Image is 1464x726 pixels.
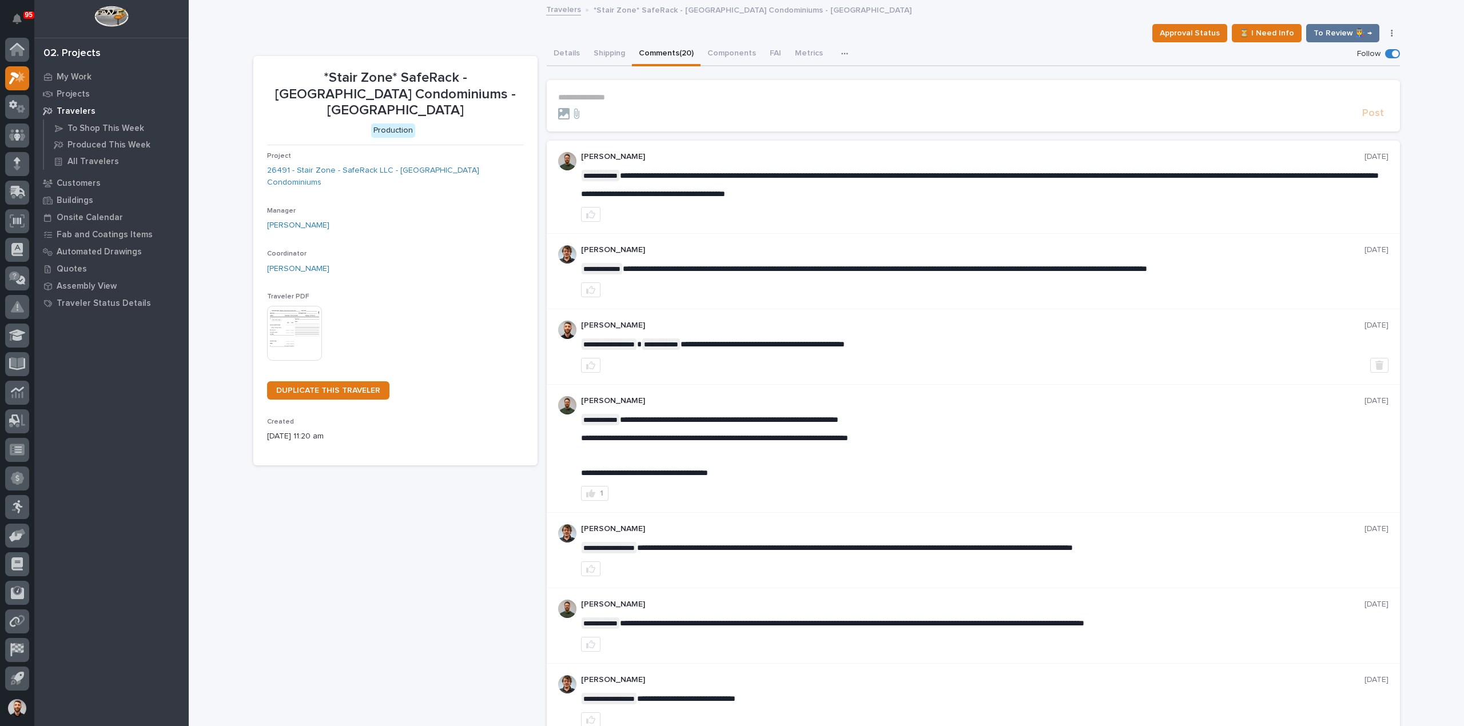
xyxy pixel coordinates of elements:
img: AATXAJw4slNr5ea0WduZQVIpKGhdapBAGQ9xVsOeEvl5=s96-c [558,152,576,170]
p: Automated Drawings [57,247,142,257]
a: Fab and Coatings Items [34,226,189,243]
a: Traveler Status Details [34,294,189,312]
a: To Shop This Week [44,120,189,136]
p: Produced This Week [67,140,150,150]
p: Onsite Calendar [57,213,123,223]
button: 1 [581,486,608,501]
button: Approval Status [1152,24,1227,42]
button: like this post [581,561,600,576]
button: Notifications [5,7,29,31]
p: Assembly View [57,281,117,292]
div: Production [371,123,415,138]
a: My Work [34,68,189,85]
p: [DATE] [1364,396,1389,406]
p: Projects [57,89,90,99]
button: like this post [581,637,600,652]
a: [PERSON_NAME] [267,220,329,232]
p: Buildings [57,196,93,206]
span: ⏳ I Need Info [1239,26,1294,40]
span: Coordinator [267,250,307,257]
span: To Review 👨‍🏭 → [1314,26,1372,40]
span: Manager [267,208,296,214]
a: Travelers [34,102,189,119]
p: My Work [57,72,91,82]
div: 1 [600,489,603,497]
a: Automated Drawings [34,243,189,260]
button: ⏳ I Need Info [1232,24,1302,42]
a: Assembly View [34,277,189,294]
a: Travelers [546,2,581,15]
button: like this post [581,207,600,222]
p: [DATE] [1364,600,1389,609]
p: [DATE] 11:20 am [267,430,524,442]
a: DUPLICATE THIS TRAVELER [267,381,389,400]
p: [PERSON_NAME] [581,396,1364,406]
p: Travelers [57,106,96,117]
button: users-avatar [5,696,29,720]
button: FAI [763,42,788,66]
button: To Review 👨‍🏭 → [1306,24,1379,42]
button: Components [701,42,763,66]
button: Metrics [788,42,830,66]
a: Produced This Week [44,137,189,153]
img: AGNmyxaji213nCK4JzPdPN3H3CMBhXDSA2tJ_sy3UIa5=s96-c [558,321,576,339]
p: *Stair Zone* SafeRack - [GEOGRAPHIC_DATA] Condominiums - [GEOGRAPHIC_DATA] [267,70,524,119]
p: [PERSON_NAME] [581,245,1364,255]
p: Customers [57,178,101,189]
p: [DATE] [1364,675,1389,685]
a: Onsite Calendar [34,209,189,226]
p: [DATE] [1364,152,1389,162]
img: Workspace Logo [94,6,128,27]
img: AOh14GhWdCmNGdrYYOPqe-VVv6zVZj5eQYWy4aoH1XOH=s96-c [558,524,576,542]
img: AOh14GhWdCmNGdrYYOPqe-VVv6zVZj5eQYWy4aoH1XOH=s96-c [558,675,576,693]
p: To Shop This Week [67,123,144,134]
p: [PERSON_NAME] [581,675,1364,685]
p: [DATE] [1364,321,1389,330]
p: Quotes [57,264,87,274]
img: AATXAJw4slNr5ea0WduZQVIpKGhdapBAGQ9xVsOeEvl5=s96-c [558,600,576,618]
div: Notifications95 [14,14,29,32]
a: 26491 - Stair Zone - SafeRack LLC - [GEOGRAPHIC_DATA] Condominiums [267,165,524,189]
p: [PERSON_NAME] [581,321,1364,330]
button: like this post [581,282,600,297]
p: [DATE] [1364,245,1389,255]
span: Post [1362,107,1384,120]
p: [PERSON_NAME] [581,152,1364,162]
img: AATXAJw4slNr5ea0WduZQVIpKGhdapBAGQ9xVsOeEvl5=s96-c [558,396,576,414]
span: DUPLICATE THIS TRAVELER [276,386,380,394]
span: Project [267,153,291,159]
button: Post [1358,107,1389,120]
span: Approval Status [1160,26,1220,40]
img: AOh14GhWdCmNGdrYYOPqe-VVv6zVZj5eQYWy4aoH1XOH=s96-c [558,245,576,264]
a: [PERSON_NAME] [267,263,329,275]
p: [DATE] [1364,524,1389,534]
button: Comments (20) [632,42,701,66]
a: Buildings [34,192,189,209]
p: 95 [25,11,33,19]
p: All Travelers [67,157,119,167]
p: [PERSON_NAME] [581,600,1364,609]
button: Shipping [587,42,632,66]
p: *Stair Zone* SafeRack - [GEOGRAPHIC_DATA] Condominiums - [GEOGRAPHIC_DATA] [594,3,912,15]
a: Quotes [34,260,189,277]
a: All Travelers [44,153,189,169]
button: like this post [581,358,600,373]
button: Details [547,42,587,66]
span: Created [267,418,294,425]
div: 02. Projects [43,47,101,60]
a: Projects [34,85,189,102]
a: Customers [34,174,189,192]
p: Fab and Coatings Items [57,230,153,240]
p: Follow [1357,49,1381,59]
button: Delete post [1370,358,1389,373]
p: [PERSON_NAME] [581,524,1364,534]
span: Traveler PDF [267,293,309,300]
p: Traveler Status Details [57,298,151,309]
